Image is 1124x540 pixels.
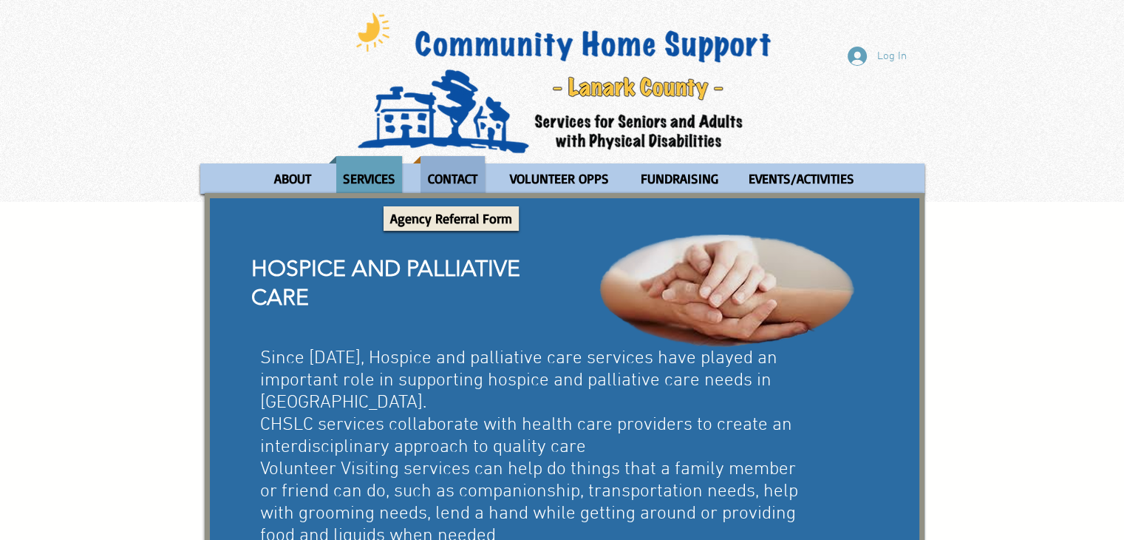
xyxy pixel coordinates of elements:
[413,156,492,201] a: CONTACT
[251,255,520,311] span: HOSPICE AND PALLIATIVE CARE
[200,156,924,201] nav: Site
[329,156,409,201] a: SERVICES
[260,414,792,459] span: CHSLC services collaborate with health care providers to create an interdisciplinary approach to ...
[259,156,325,201] a: ABOUT
[735,156,868,201] a: EVENTS/ACTIVITIES
[336,156,402,201] p: SERVICES
[268,156,318,201] p: ABOUT
[384,206,519,231] a: Agency Referral Form
[742,156,861,201] p: EVENTS/ACTIVITIES
[496,156,623,201] a: VOLUNTEER OPPS
[627,156,731,201] a: FUNDRAISING
[634,156,725,201] p: FUNDRAISING
[503,156,616,201] p: VOLUNTEER OPPS
[837,42,917,70] button: Log In
[872,49,912,64] span: Log In
[260,348,777,414] span: Since [DATE], Hospice and palliative care services have played an important role in supporting ho...
[421,156,484,201] p: CONTACT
